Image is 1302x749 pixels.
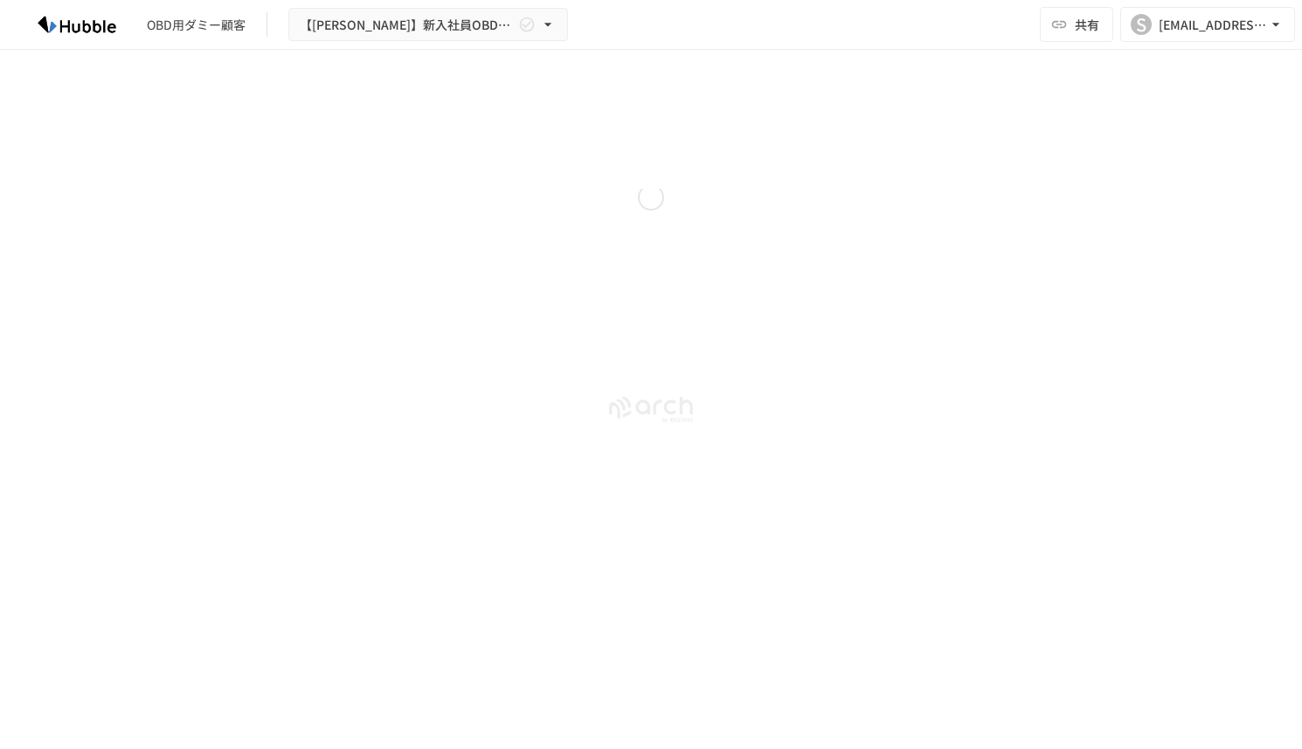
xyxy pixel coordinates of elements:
button: 【[PERSON_NAME]】新入社員OBD用Arch [288,8,568,42]
button: S[EMAIL_ADDRESS][DOMAIN_NAME] [1120,7,1295,42]
div: [EMAIL_ADDRESS][DOMAIN_NAME] [1159,14,1267,36]
span: 【[PERSON_NAME]】新入社員OBD用Arch [300,14,515,36]
img: HzDRNkGCf7KYO4GfwKnzITak6oVsp5RHeZBEM1dQFiQ [21,10,133,38]
button: 共有 [1040,7,1113,42]
span: 共有 [1075,15,1099,34]
div: OBD用ダミー顧客 [147,16,246,34]
div: S [1131,14,1152,35]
